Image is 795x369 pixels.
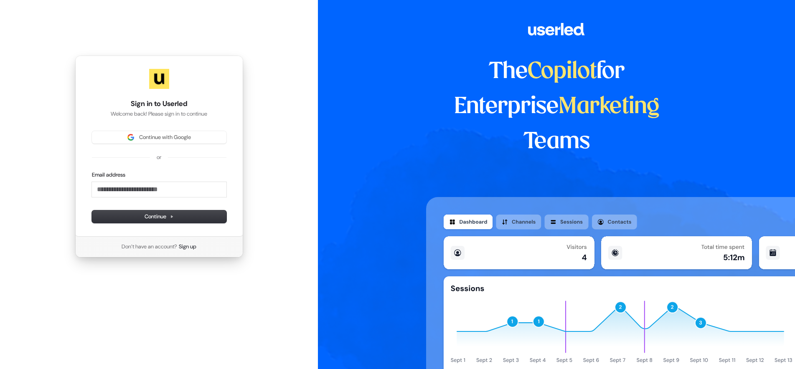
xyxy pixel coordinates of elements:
h1: Sign in to Userled [92,99,226,109]
p: Welcome back! Please sign in to continue [92,110,226,118]
p: or [157,154,161,161]
span: Marketing [559,96,660,118]
button: Continue [92,210,226,223]
span: Continue with Google [139,134,191,141]
img: Sign in with Google [127,134,134,141]
img: Userled [149,69,169,89]
a: Sign up [179,243,196,250]
span: Continue [145,213,174,220]
span: Copilot [528,61,597,83]
h1: The for Enterprise Teams [426,54,687,159]
label: Email address [92,171,125,179]
span: Don’t have an account? [122,243,177,250]
button: Sign in with GoogleContinue with Google [92,131,226,144]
